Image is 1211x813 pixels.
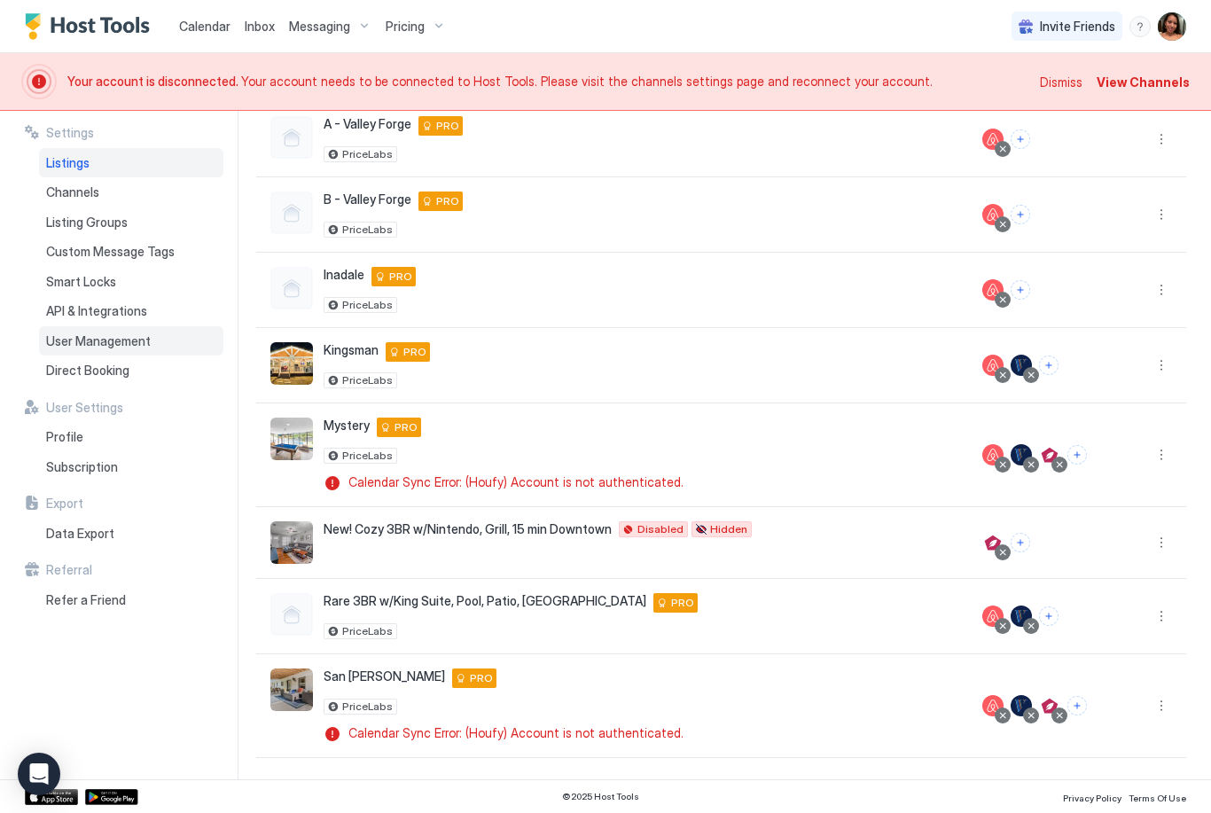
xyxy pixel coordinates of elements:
[46,125,94,141] span: Settings
[324,521,612,537] span: New! Cozy 3BR w/Nintendo, Grill, 15 min Downtown
[46,592,126,608] span: Refer a Friend
[395,419,418,435] span: PRO
[39,237,223,267] a: Custom Message Tags
[1151,129,1172,150] button: More options
[46,429,83,445] span: Profile
[46,274,116,290] span: Smart Locks
[270,521,313,564] div: listing image
[46,155,90,171] span: Listings
[270,668,313,711] div: listing image
[324,418,370,434] span: Mystery
[39,267,223,297] a: Smart Locks
[386,19,425,35] span: Pricing
[67,74,1029,90] span: Your account needs to be connected to Host Tools. Please visit the channels settings page and rec...
[46,562,92,578] span: Referral
[1151,606,1172,627] button: More options
[348,725,684,741] span: Calendar Sync Error: (Houfy) Account is not authenticated.
[1158,12,1186,41] div: User profile
[403,344,426,360] span: PRO
[1011,129,1030,149] button: Connect channels
[39,356,223,386] a: Direct Booking
[1129,787,1186,806] a: Terms Of Use
[1151,204,1172,225] button: More options
[46,526,114,542] span: Data Export
[1151,279,1172,301] div: menu
[1151,355,1172,376] div: menu
[1097,73,1190,91] div: View Channels
[1151,204,1172,225] div: menu
[39,296,223,326] a: API & Integrations
[1067,445,1087,465] button: Connect channels
[1039,356,1059,375] button: Connect channels
[1151,355,1172,376] button: More options
[39,148,223,178] a: Listings
[179,17,230,35] a: Calendar
[46,459,118,475] span: Subscription
[1151,695,1172,716] button: More options
[245,19,275,34] span: Inbox
[1011,533,1030,552] button: Connect channels
[46,333,151,349] span: User Management
[1151,444,1172,465] div: menu
[1151,444,1172,465] button: More options
[1040,19,1115,35] span: Invite Friends
[1151,532,1172,553] button: More options
[1151,606,1172,627] div: menu
[436,193,459,209] span: PRO
[245,17,275,35] a: Inbox
[270,342,313,385] div: listing image
[289,19,350,35] span: Messaging
[671,595,694,611] span: PRO
[179,19,230,34] span: Calendar
[470,670,493,686] span: PRO
[1067,696,1087,715] button: Connect channels
[1011,205,1030,224] button: Connect channels
[46,215,128,231] span: Listing Groups
[348,474,684,490] span: Calendar Sync Error: (Houfy) Account is not authenticated.
[39,207,223,238] a: Listing Groups
[46,303,147,319] span: API & Integrations
[324,593,646,609] span: Rare 3BR w/King Suite, Pool, Patio, [GEOGRAPHIC_DATA]
[562,791,639,802] span: © 2025 Host Tools
[1151,695,1172,716] div: menu
[39,585,223,615] a: Refer a Friend
[436,118,459,134] span: PRO
[67,74,241,89] span: Your account is disconnected.
[46,184,99,200] span: Channels
[1129,793,1186,803] span: Terms Of Use
[1063,793,1121,803] span: Privacy Policy
[389,269,412,285] span: PRO
[39,422,223,452] a: Profile
[324,668,445,684] span: San [PERSON_NAME]
[1040,73,1082,91] div: Dismiss
[39,452,223,482] a: Subscription
[39,177,223,207] a: Channels
[1011,280,1030,300] button: Connect channels
[1151,129,1172,150] div: menu
[1063,787,1121,806] a: Privacy Policy
[1151,279,1172,301] button: More options
[39,326,223,356] a: User Management
[1039,606,1059,626] button: Connect channels
[324,342,379,358] span: Kingsman
[1129,16,1151,37] div: menu
[324,267,364,283] span: Inadale
[324,116,411,132] span: A - Valley Forge
[46,496,83,512] span: Export
[39,519,223,549] a: Data Export
[85,789,138,805] a: Google Play Store
[25,789,78,805] a: App Store
[1151,532,1172,553] div: menu
[25,13,158,40] a: Host Tools Logo
[270,418,313,460] div: listing image
[324,192,411,207] span: B - Valley Forge
[46,363,129,379] span: Direct Booking
[46,244,175,260] span: Custom Message Tags
[46,400,123,416] span: User Settings
[18,753,60,795] div: Open Intercom Messenger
